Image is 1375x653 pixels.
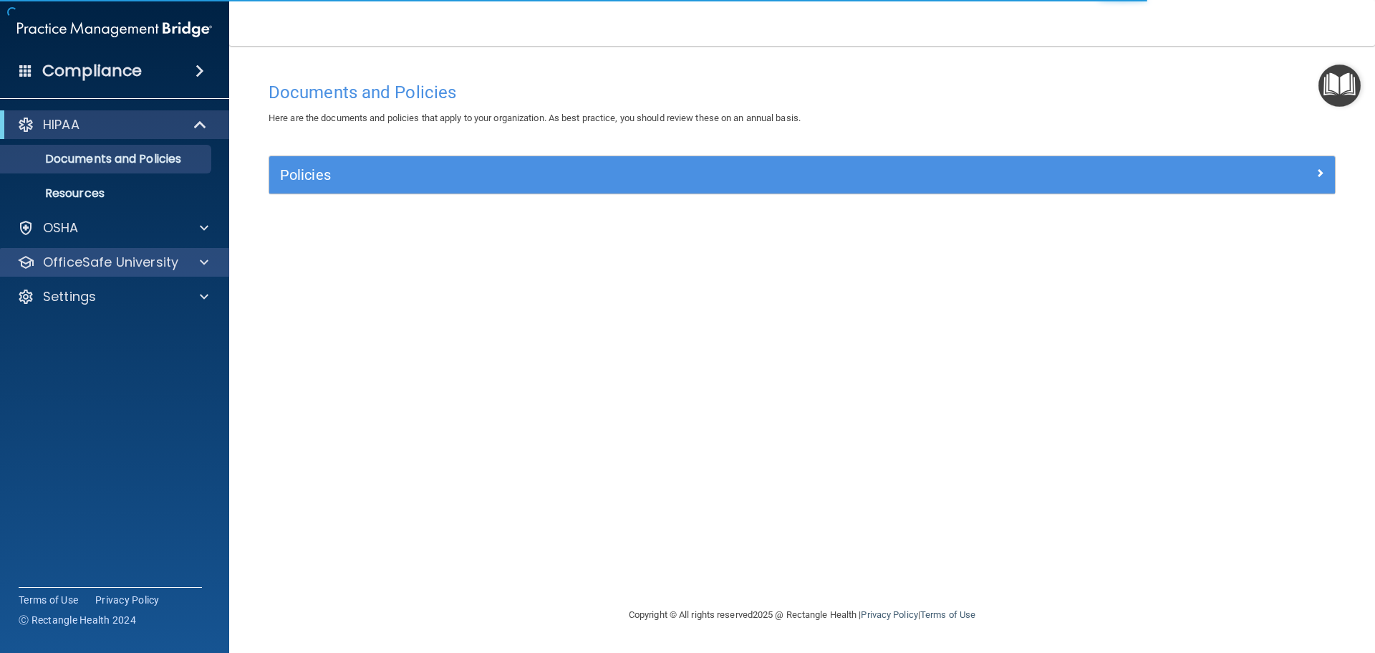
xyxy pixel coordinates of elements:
h4: Compliance [42,61,142,81]
a: OfficeSafe University [17,254,208,271]
h4: Documents and Policies [269,83,1336,102]
span: Ⓒ Rectangle Health 2024 [19,613,136,627]
img: PMB logo [17,15,212,44]
h5: Policies [280,167,1058,183]
p: Documents and Policies [9,152,205,166]
span: Here are the documents and policies that apply to your organization. As best practice, you should... [269,113,801,123]
p: Settings [43,288,96,305]
a: Privacy Policy [95,593,160,607]
p: HIPAA [43,116,79,133]
a: HIPAA [17,116,208,133]
a: OSHA [17,219,208,237]
a: Terms of Use [19,593,78,607]
a: Settings [17,288,208,305]
button: Open Resource Center [1318,65,1361,107]
a: Privacy Policy [861,609,917,620]
a: Terms of Use [920,609,975,620]
p: OfficeSafe University [43,254,178,271]
div: Copyright © All rights reserved 2025 @ Rectangle Health | | [541,592,1063,638]
a: Policies [280,163,1324,186]
p: Resources [9,186,205,201]
p: OSHA [43,219,79,237]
